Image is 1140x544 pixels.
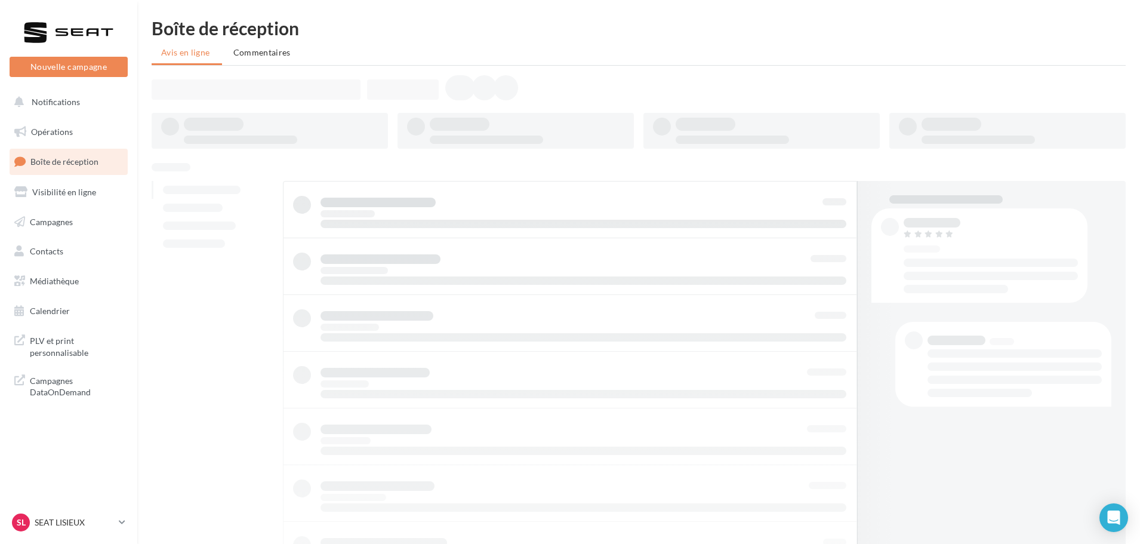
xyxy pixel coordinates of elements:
a: SL SEAT LISIEUX [10,511,128,534]
span: SL [17,517,26,528]
a: Médiathèque [7,269,130,294]
span: Contacts [30,246,63,256]
span: Campagnes [30,216,73,226]
a: Campagnes [7,210,130,235]
a: PLV et print personnalisable [7,328,130,363]
span: Opérations [31,127,73,137]
div: Open Intercom Messenger [1099,503,1128,532]
a: Calendrier [7,299,130,324]
span: Boîte de réception [30,156,98,167]
span: PLV et print personnalisable [30,333,123,358]
p: SEAT LISIEUX [35,517,114,528]
button: Notifications [7,90,125,115]
span: Calendrier [30,306,70,316]
span: Campagnes DataOnDemand [30,373,123,398]
a: Opérations [7,119,130,145]
a: Boîte de réception [7,149,130,174]
span: Visibilité en ligne [32,187,96,197]
span: Notifications [32,97,80,107]
a: Visibilité en ligne [7,180,130,205]
a: Contacts [7,239,130,264]
span: Commentaires [233,47,291,57]
button: Nouvelle campagne [10,57,128,77]
span: Médiathèque [30,276,79,286]
a: Campagnes DataOnDemand [7,368,130,403]
div: Boîte de réception [152,19,1126,37]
